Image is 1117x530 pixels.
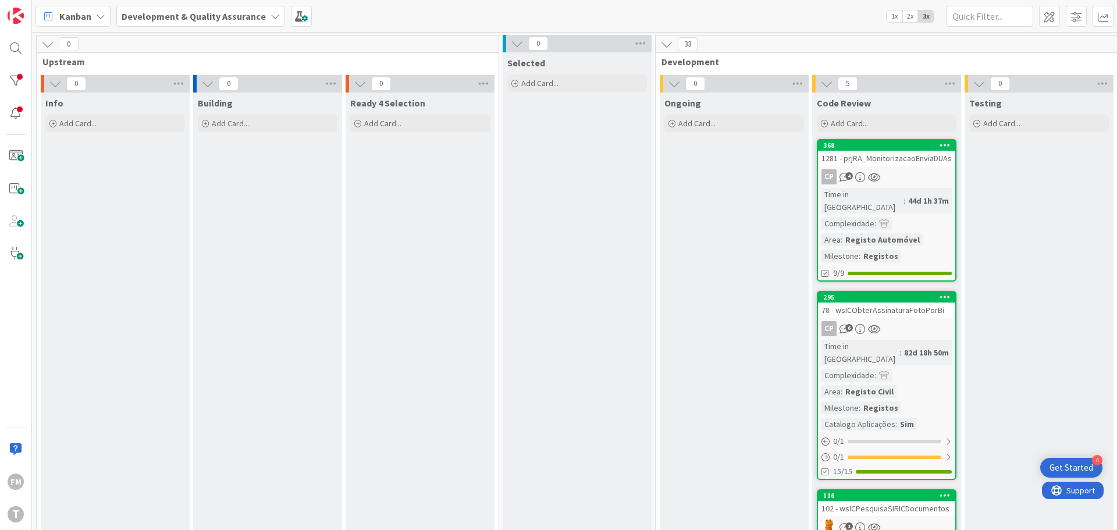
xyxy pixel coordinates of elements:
div: Registo Civil [842,385,897,398]
span: Code Review [817,97,871,109]
div: 116 [818,490,955,501]
div: 0/1 [818,450,955,464]
span: : [895,418,897,431]
div: Area [821,233,841,246]
div: Registos [860,401,901,414]
span: 0 / 1 [833,435,844,447]
div: Area [821,385,841,398]
span: 9/9 [833,267,844,279]
span: Ready 4 Selection [350,97,425,109]
div: Registos [860,250,901,262]
div: Time in [GEOGRAPHIC_DATA] [821,340,899,365]
div: 368 [818,140,955,151]
span: : [874,217,876,230]
div: Milestone [821,401,859,414]
span: : [899,346,901,359]
img: Visit kanbanzone.com [8,8,24,24]
span: 0 [371,77,391,91]
span: 1 [845,522,853,530]
span: 0 [528,37,548,51]
div: 3681281 - prjRA_MonitorizacaoEnviaDUAs [818,140,955,166]
input: Quick Filter... [946,6,1033,27]
span: 33 [678,37,698,51]
span: 5 [838,77,858,91]
div: CP [818,169,955,184]
span: 0 / 1 [833,451,844,463]
div: 295 [823,293,955,301]
div: 4 [1092,455,1102,465]
span: 4 [845,172,853,180]
span: Info [45,97,63,109]
div: Registo Automóvel [842,233,923,246]
span: : [874,369,876,382]
div: 116 [823,492,955,500]
span: Add Card... [831,118,868,129]
div: 368 [823,141,955,150]
div: 44d 1h 37m [905,194,952,207]
span: 2x [902,10,918,22]
div: 1281 - prjRA_MonitorizacaoEnviaDUAs [818,151,955,166]
span: Add Card... [59,118,97,129]
span: Support [24,2,53,16]
div: Get Started [1050,462,1093,474]
span: 0 [219,77,239,91]
span: 0 [59,37,79,51]
span: Ongoing [664,97,701,109]
span: : [841,233,842,246]
div: 78 - wsICObterAssinaturaFotoPorBi [818,303,955,318]
span: Add Card... [521,78,558,88]
div: Milestone [821,250,859,262]
div: Catalogo Aplicações [821,418,895,431]
div: T [8,506,24,522]
span: Add Card... [678,118,716,129]
span: : [859,401,860,414]
span: Kanban [59,9,91,23]
div: Complexidade [821,217,874,230]
a: 29578 - wsICObterAssinaturaFotoPorBiCPTime in [GEOGRAPHIC_DATA]:82d 18h 50mComplexidade:Area:Regi... [817,291,956,480]
span: 6 [845,324,853,332]
div: CP [818,321,955,336]
div: 0/1 [818,434,955,449]
span: 1x [887,10,902,22]
span: : [859,250,860,262]
span: Selected [507,57,545,69]
span: : [903,194,905,207]
div: FM [8,474,24,490]
div: 29578 - wsICObterAssinaturaFotoPorBi [818,292,955,318]
span: Building [198,97,233,109]
span: Add Card... [212,118,249,129]
span: Testing [969,97,1002,109]
div: 116102 - wsICPesquisaSIRICDocumentos [818,490,955,516]
b: Development & Quality Assurance [122,10,266,22]
span: : [841,385,842,398]
span: 0 [990,77,1010,91]
div: Sim [897,418,917,431]
div: 102 - wsICPesquisaSIRICDocumentos [818,501,955,516]
div: Time in [GEOGRAPHIC_DATA] [821,188,903,214]
span: 0 [685,77,705,91]
span: 0 [66,77,86,91]
span: Add Card... [364,118,401,129]
div: 295 [818,292,955,303]
span: Add Card... [983,118,1020,129]
div: CP [821,169,837,184]
span: 15/15 [833,465,852,478]
span: 3x [918,10,934,22]
div: Open Get Started checklist, remaining modules: 4 [1040,458,1102,478]
a: 3681281 - prjRA_MonitorizacaoEnviaDUAsCPTime in [GEOGRAPHIC_DATA]:44d 1h 37mComplexidade:Area:Reg... [817,139,956,282]
div: Complexidade [821,369,874,382]
span: Upstream [42,56,484,67]
div: 82d 18h 50m [901,346,952,359]
div: CP [821,321,837,336]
